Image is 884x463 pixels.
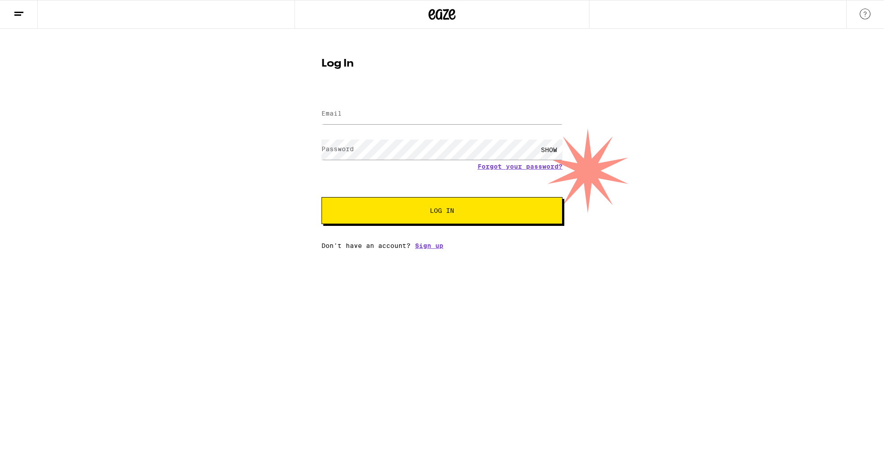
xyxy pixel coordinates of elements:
[321,58,563,69] h1: Log In
[321,145,354,153] label: Password
[430,207,454,214] span: Log In
[321,104,563,124] input: Email
[478,163,563,170] a: Forgot your password?
[536,139,563,160] div: SHOW
[321,197,563,224] button: Log In
[415,242,443,249] a: Sign up
[321,110,342,117] label: Email
[321,242,563,249] div: Don't have an account?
